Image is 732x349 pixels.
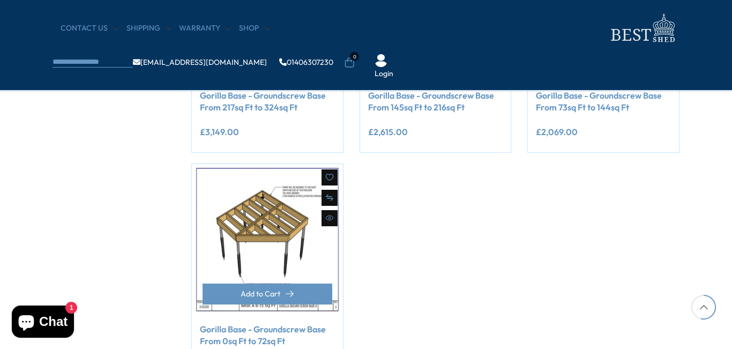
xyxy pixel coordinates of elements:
a: Warranty [179,23,231,34]
a: Gorilla Base - Groundscrew Base From 0sq Ft to 72sq Ft [200,323,335,347]
a: Gorilla Base - Groundscrew Base From 73sq Ft to 144sq Ft [536,90,671,114]
inbox-online-store-chat: Shopify online store chat [9,306,77,340]
img: User Icon [375,54,387,67]
ins: £3,149.00 [200,128,239,136]
span: 0 [350,52,359,61]
span: Add to Cart [241,290,280,298]
a: Shop [239,23,270,34]
ins: £2,615.00 [368,128,408,136]
a: 0 [344,57,355,68]
a: Gorilla Base - Groundscrew Base From 145sq Ft to 216sq Ft [368,90,503,114]
a: CONTACT US [61,23,118,34]
img: logo [604,11,679,46]
a: 01406307230 [279,58,333,66]
a: [EMAIL_ADDRESS][DOMAIN_NAME] [133,58,267,66]
ins: £2,069.00 [536,128,578,136]
a: Gorilla Base - Groundscrew Base From 217sq Ft to 324sq Ft [200,90,335,114]
button: Add to Cart [203,284,332,305]
a: Shipping [126,23,171,34]
a: Login [375,69,393,79]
